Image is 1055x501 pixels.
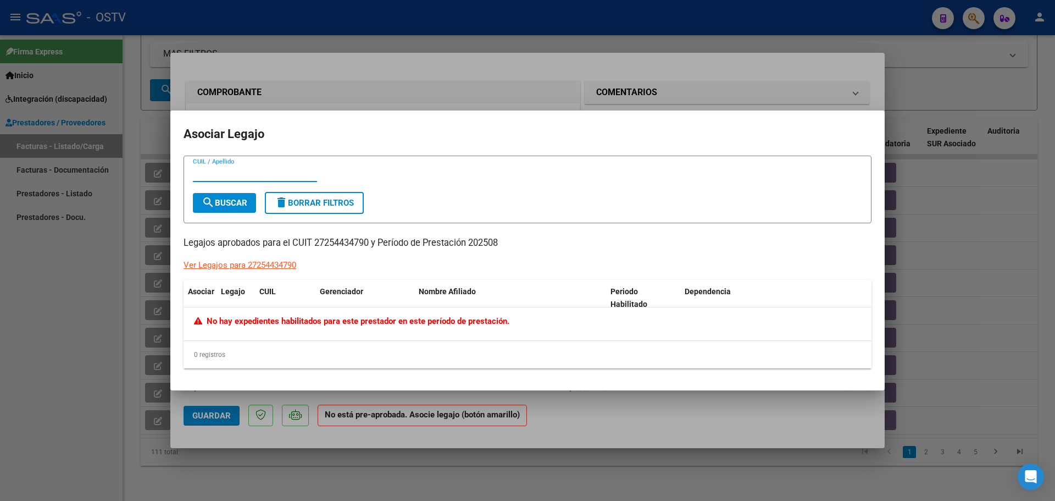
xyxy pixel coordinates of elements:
span: Dependencia [685,287,731,296]
span: Gerenciador [320,287,363,296]
span: Legajo [221,287,245,296]
button: Borrar Filtros [265,192,364,214]
span: Borrar Filtros [275,198,354,208]
datatable-header-cell: Gerenciador [315,280,414,316]
datatable-header-cell: Dependencia [680,280,872,316]
span: Buscar [202,198,247,208]
span: Nombre Afiliado [419,287,476,296]
mat-icon: search [202,196,215,209]
span: Asociar [188,287,214,296]
button: Buscar [193,193,256,213]
datatable-header-cell: Legajo [216,280,255,316]
datatable-header-cell: Nombre Afiliado [414,280,606,316]
datatable-header-cell: Periodo Habilitado [606,280,680,316]
p: Legajos aprobados para el CUIT 27254434790 y Período de Prestación 202508 [184,236,871,250]
mat-icon: delete [275,196,288,209]
div: 0 registros [184,341,871,368]
datatable-header-cell: Asociar [184,280,216,316]
div: Open Intercom Messenger [1018,464,1044,490]
span: No hay expedientes habilitados para este prestador en este período de prestación. [194,316,509,326]
div: Ver Legajos para 27254434790 [184,259,296,272]
span: CUIL [259,287,276,296]
span: Periodo Habilitado [610,287,647,309]
h2: Asociar Legajo [184,124,871,145]
datatable-header-cell: CUIL [255,280,315,316]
